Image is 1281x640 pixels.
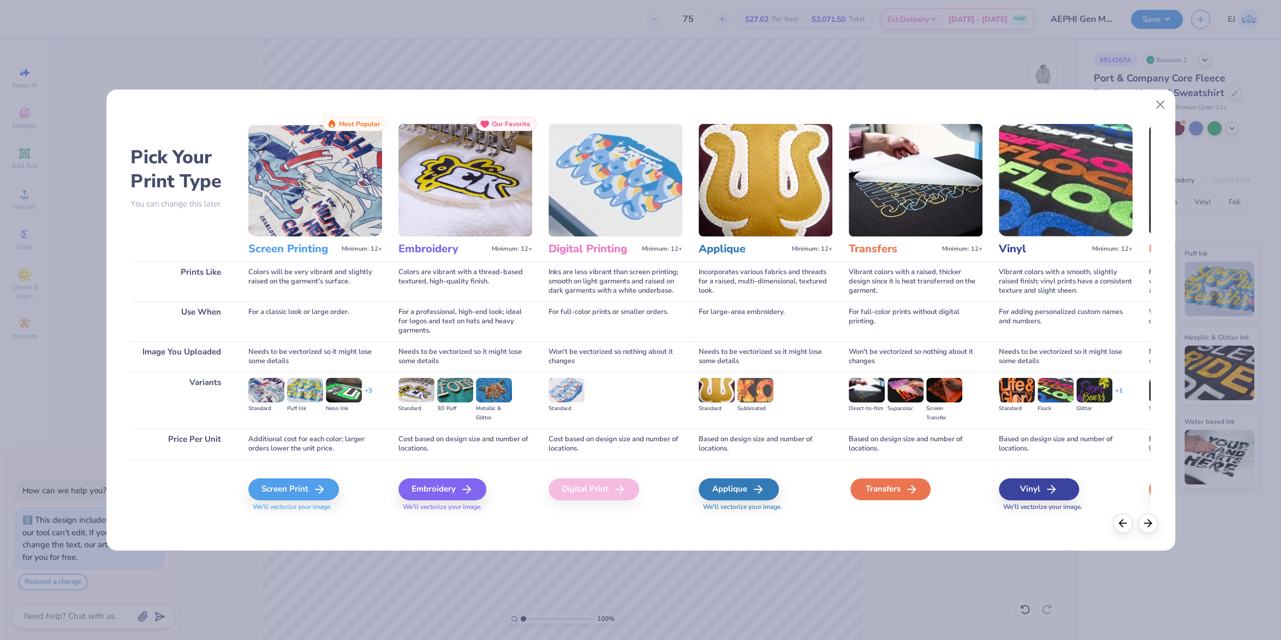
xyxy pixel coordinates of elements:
img: Supacolor [887,378,923,402]
div: Inks are less vibrant than screen printing; smooth on light garments and raised on dark garments ... [549,262,682,301]
div: Glitter [1076,404,1112,413]
div: Standard [999,404,1035,413]
img: Neon Ink [326,378,362,402]
div: Applique [699,478,779,500]
div: For a professional, high-end look; ideal for logos and text on hats and heavy garments. [398,301,532,341]
img: 3D Puff [437,378,473,402]
h3: Applique [699,242,788,256]
div: + 1 [1115,386,1123,405]
img: Screen Printing [248,124,382,236]
div: Needs to be vectorized so it might lose some details [999,341,1133,372]
div: Cost based on design size and number of locations. [549,429,682,459]
div: Screen Transfer [926,404,962,423]
div: Based on design size and number of locations. [699,429,832,459]
span: Our Favorite [492,120,531,128]
h3: Embroidery [398,242,487,256]
div: Flock [1038,404,1074,413]
div: Vinyl [999,478,1079,500]
div: Standard [398,404,434,413]
div: For a classic look or large order. [248,301,382,341]
span: Minimum: 12+ [1092,245,1133,253]
img: Standard [398,378,434,402]
img: Glitter [1076,378,1112,402]
div: Needs to be vectorized so it might lose some details [699,341,832,372]
div: Screen Print [248,478,339,500]
div: Prints Like [131,262,232,301]
div: Standard [699,404,735,413]
span: We'll vectorize your image. [398,502,532,512]
div: Based on design size and number of locations. [849,429,982,459]
span: We'll vectorize your image. [248,502,382,512]
span: We'll vectorize your image. [699,502,832,512]
div: Foil [1149,478,1229,500]
p: You can change this later. [131,199,232,209]
div: Direct-to-film [849,404,885,413]
div: For full-color prints without digital printing. [849,301,982,341]
div: Puff Ink [287,404,323,413]
div: 3D Puff [437,404,473,413]
span: Minimum: 12+ [492,245,532,253]
div: Sublimated [737,404,773,413]
img: Flock [1038,378,1074,402]
img: Screen Transfer [926,378,962,402]
span: Minimum: 12+ [792,245,832,253]
div: For large-area embroidery. [699,301,832,341]
span: Minimum: 12+ [342,245,382,253]
div: Vibrant colors with a raised, thicker design since it is heat transferred on the garment. [849,262,982,301]
div: Supacolor [887,404,923,413]
span: Minimum: 12+ [642,245,682,253]
img: Applique [699,124,832,236]
img: Standard [1149,378,1185,402]
img: Transfers [849,124,982,236]
img: Puff Ink [287,378,323,402]
div: Colors will be very vibrant and slightly raised on the garment's surface. [248,262,382,301]
h3: Foil [1149,242,1238,256]
div: Neon Ink [326,404,362,413]
div: Based on design size and number of locations. [999,429,1133,459]
div: Standard [1149,404,1185,413]
div: Price Per Unit [131,429,232,459]
div: Digital Print [549,478,639,500]
div: Standard [549,404,585,413]
div: Standard [248,404,284,413]
div: Needs to be vectorized so it might lose some details [398,341,532,372]
div: Metallic & Glitter [476,404,512,423]
div: Cost based on design size and number of locations. [398,429,532,459]
button: Close [1149,94,1170,115]
div: + 3 [365,386,372,405]
h3: Digital Printing [549,242,637,256]
div: Embroidery [398,478,486,500]
h3: Vinyl [999,242,1088,256]
img: Vinyl [999,124,1133,236]
span: Minimum: 12+ [942,245,982,253]
div: Use When [131,301,232,341]
div: Needs to be vectorized so it might lose some details [248,341,382,372]
img: Standard [999,378,1035,402]
img: Standard [549,378,585,402]
div: For full-color prints or smaller orders. [549,301,682,341]
div: Variants [131,372,232,428]
img: Direct-to-film [849,378,885,402]
img: Digital Printing [549,124,682,236]
div: Colors are vibrant with a thread-based textured, high-quality finish. [398,262,532,301]
div: Won't be vectorized so nothing about it changes [849,341,982,372]
h2: Pick Your Print Type [131,145,232,193]
span: Most Popular [339,120,380,128]
img: Metallic & Glitter [476,378,512,402]
div: Won't be vectorized so nothing about it changes [549,341,682,372]
img: Embroidery [398,124,532,236]
div: Image You Uploaded [131,341,232,372]
img: Standard [699,378,735,402]
div: Vibrant colors with a smooth, slightly raised finish; vinyl prints have a consistent texture and ... [999,262,1133,301]
img: Standard [248,378,284,402]
div: Transfers [850,478,931,500]
img: Sublimated [737,378,773,402]
div: Additional cost for each color; larger orders lower the unit price. [248,429,382,459]
div: Incorporates various fabrics and threads for a raised, multi-dimensional, textured look. [699,262,832,301]
span: We'll vectorize your image. [999,502,1133,512]
h3: Transfers [849,242,938,256]
div: For adding personalized custom names and numbers. [999,301,1133,341]
h3: Screen Printing [248,242,337,256]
